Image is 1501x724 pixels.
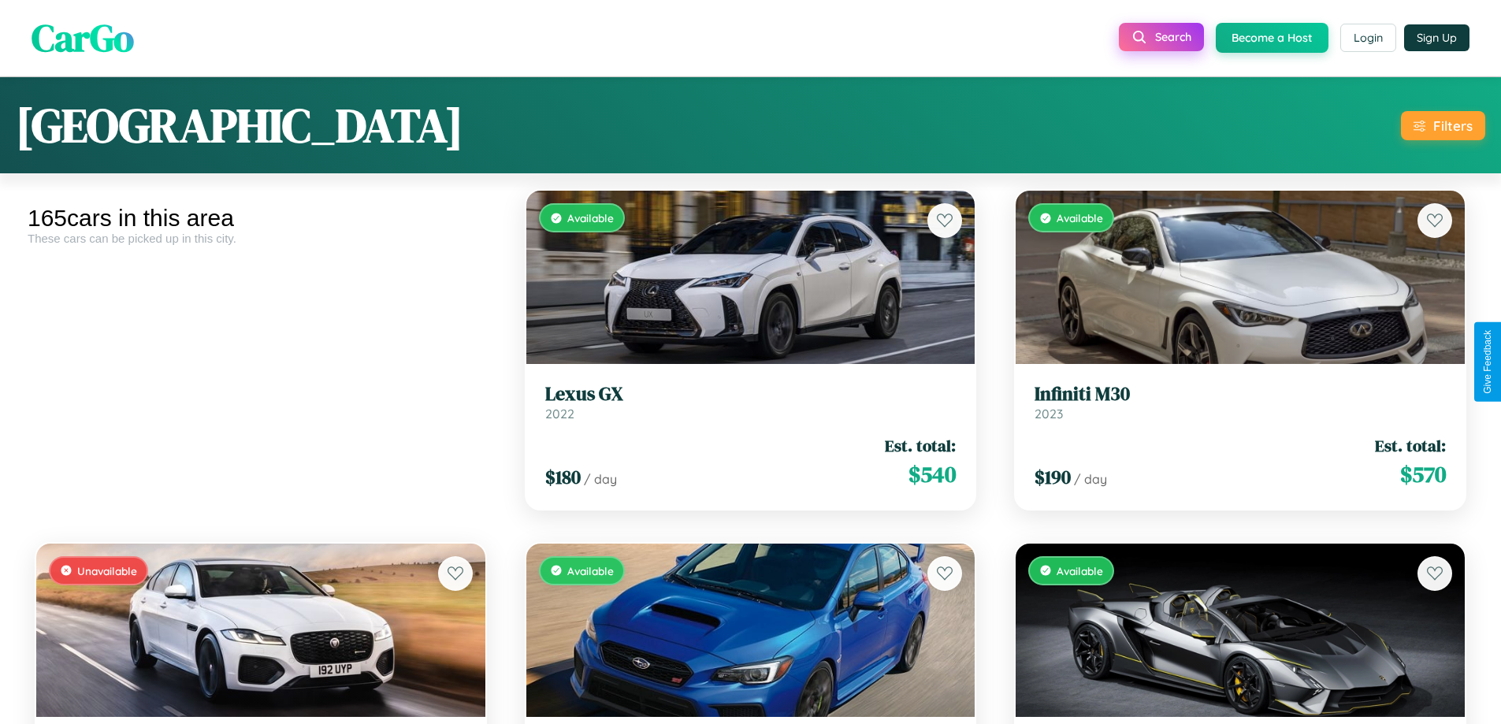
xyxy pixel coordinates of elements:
[1401,111,1485,140] button: Filters
[1155,30,1191,44] span: Search
[885,434,956,457] span: Est. total:
[545,464,581,490] span: $ 180
[567,211,614,225] span: Available
[1119,23,1204,51] button: Search
[1057,211,1103,225] span: Available
[32,12,134,64] span: CarGo
[1400,459,1446,490] span: $ 570
[1035,383,1446,421] a: Infiniti M302023
[16,93,463,158] h1: [GEOGRAPHIC_DATA]
[1035,464,1071,490] span: $ 190
[28,205,494,232] div: 165 cars in this area
[545,406,574,421] span: 2022
[584,471,617,487] span: / day
[1433,117,1473,134] div: Filters
[1404,24,1469,51] button: Sign Up
[1375,434,1446,457] span: Est. total:
[1057,564,1103,577] span: Available
[1074,471,1107,487] span: / day
[1035,406,1063,421] span: 2023
[908,459,956,490] span: $ 540
[77,564,137,577] span: Unavailable
[1482,330,1493,394] div: Give Feedback
[28,232,494,245] div: These cars can be picked up in this city.
[1340,24,1396,52] button: Login
[545,383,957,421] a: Lexus GX2022
[1035,383,1446,406] h3: Infiniti M30
[1216,23,1328,53] button: Become a Host
[567,564,614,577] span: Available
[545,383,957,406] h3: Lexus GX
